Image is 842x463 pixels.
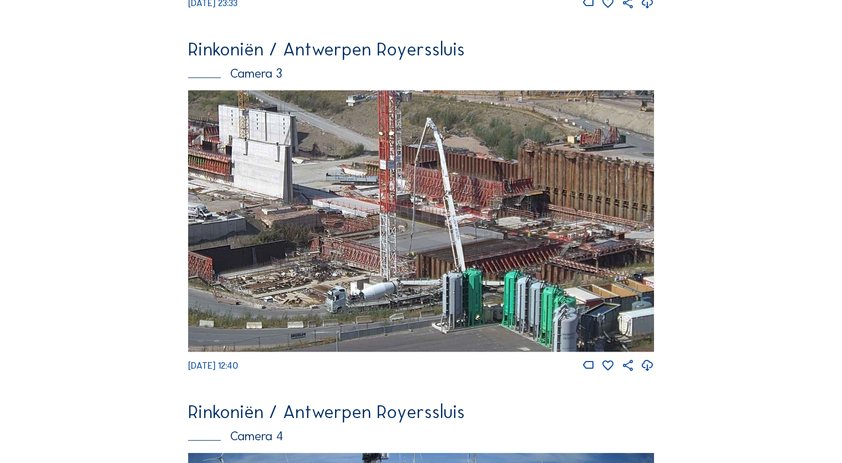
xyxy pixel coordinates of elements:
[188,430,653,442] div: Camera 4
[188,360,238,371] span: [DATE] 12:40
[188,67,653,80] div: Camera 3
[188,40,653,59] div: Rinkoniën / Antwerpen Royerssluis
[188,403,653,421] div: Rinkoniën / Antwerpen Royerssluis
[188,90,653,352] img: Image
